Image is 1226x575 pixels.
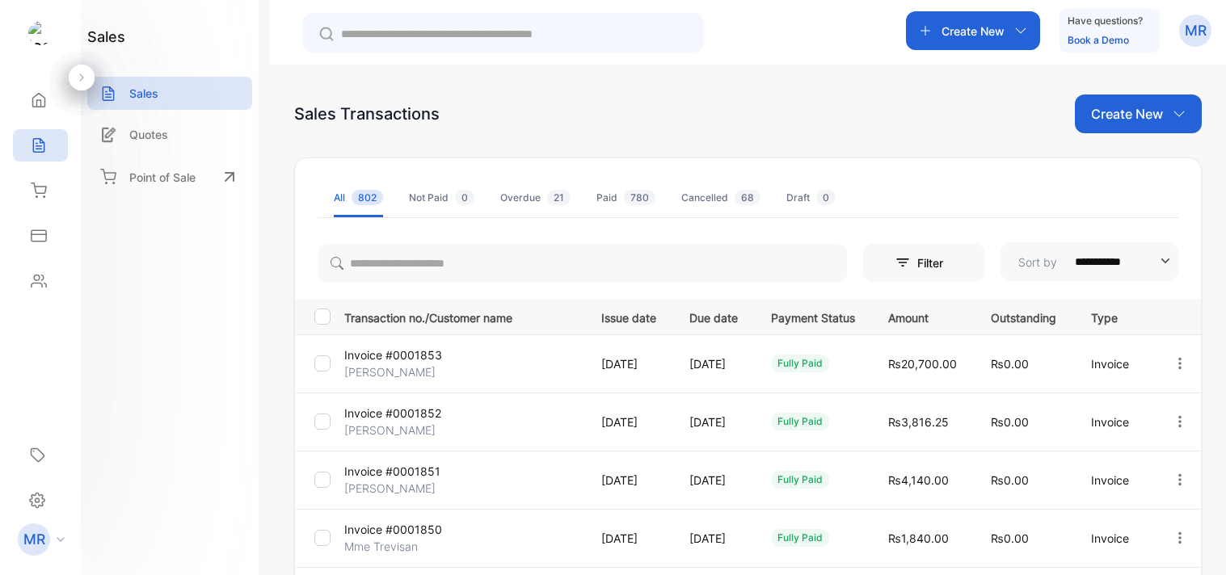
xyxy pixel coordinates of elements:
button: Create New [1075,94,1202,133]
p: Invoice #0001851 [344,463,440,480]
button: Sort by [1001,242,1178,281]
div: Sales Transactions [294,102,440,126]
p: Transaction no./Customer name [344,306,581,326]
button: MR [1179,11,1211,50]
p: Payment Status [771,306,855,326]
p: Invoice [1091,355,1139,372]
div: All [334,191,383,205]
p: Have questions? [1068,13,1143,29]
span: ₨0.00 [991,531,1029,545]
div: fully paid [771,471,829,489]
button: Create New [906,11,1040,50]
p: Type [1091,306,1139,326]
span: ₨1,840.00 [888,531,949,545]
p: Invoice #0001852 [344,405,441,422]
div: Not Paid [409,191,474,205]
a: Quotes [87,118,252,151]
p: Sales [129,85,158,102]
p: [DATE] [601,413,656,430]
a: Sales [87,77,252,110]
p: Invoice [1091,413,1139,430]
p: Point of Sale [129,169,196,186]
p: Filter [917,254,953,271]
p: Invoice [1091,530,1139,547]
p: Quotes [129,126,168,143]
span: ₨3,816.25 [888,415,949,429]
span: 780 [624,190,655,205]
div: fully paid [771,529,829,547]
p: Outstanding [991,306,1058,326]
div: fully paid [771,355,829,372]
p: Invoice #0001850 [344,521,442,538]
p: [PERSON_NAME] [344,363,436,380]
span: ₨0.00 [991,473,1029,487]
span: ₨4,140.00 [888,473,949,487]
p: [DATE] [689,472,738,489]
span: 68 [735,190,760,205]
iframe: LiveChat chat widget [1158,507,1226,575]
div: Draft [786,191,836,205]
p: Mme Trevisan [344,538,423,555]
p: [PERSON_NAME] [344,480,436,497]
p: [DATE] [689,530,738,547]
span: ₨0.00 [991,357,1029,371]
p: [PERSON_NAME] [344,422,436,439]
p: [DATE] [601,472,656,489]
p: Create New [1091,104,1163,124]
span: ₨0.00 [991,415,1029,429]
span: 0 [455,190,474,205]
a: Point of Sale [87,159,252,195]
div: Paid [596,191,655,205]
div: Cancelled [681,191,760,205]
span: ₨20,700.00 [888,357,957,371]
p: Issue date [601,306,656,326]
p: Invoice [1091,472,1139,489]
p: [DATE] [689,413,738,430]
p: Sort by [1018,254,1057,271]
span: 802 [352,190,383,205]
p: Invoice #0001853 [344,346,442,363]
p: [DATE] [601,530,656,547]
h1: sales [87,26,125,48]
p: Due date [689,306,738,326]
div: Overdue [500,191,571,205]
p: Create New [942,23,1005,40]
div: fully paid [771,413,829,430]
a: Book a Demo [1068,34,1129,46]
img: logo [28,21,53,45]
p: [DATE] [689,355,738,372]
p: [DATE] [601,355,656,372]
p: MR [1185,20,1207,41]
button: Filter [863,243,984,282]
span: 21 [547,190,571,205]
p: Amount [888,306,958,326]
span: 0 [816,190,836,205]
p: MR [23,529,45,550]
